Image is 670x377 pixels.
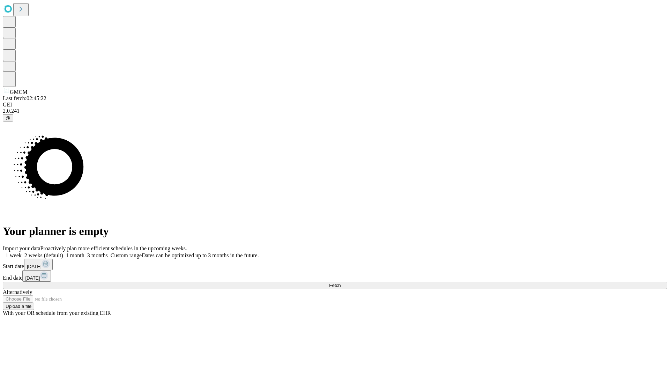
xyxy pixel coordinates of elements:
[40,245,187,251] span: Proactively plan more efficient schedules in the upcoming weeks.
[3,289,32,295] span: Alternatively
[25,275,40,281] span: [DATE]
[3,225,667,238] h1: Your planner is empty
[142,252,259,258] span: Dates can be optimized up to 3 months in the future.
[3,95,46,101] span: Last fetch: 02:45:22
[3,270,667,282] div: End date
[87,252,108,258] span: 3 months
[6,252,22,258] span: 1 week
[3,282,667,289] button: Fetch
[10,89,28,95] span: GMCM
[3,310,111,316] span: With your OR schedule from your existing EHR
[22,270,51,282] button: [DATE]
[24,259,53,270] button: [DATE]
[3,102,667,108] div: GEI
[3,108,667,114] div: 2.0.241
[66,252,84,258] span: 1 month
[6,115,10,120] span: @
[329,283,341,288] span: Fetch
[111,252,142,258] span: Custom range
[3,114,13,121] button: @
[3,303,34,310] button: Upload a file
[3,259,667,270] div: Start date
[24,252,63,258] span: 2 weeks (default)
[3,245,40,251] span: Import your data
[27,264,42,269] span: [DATE]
